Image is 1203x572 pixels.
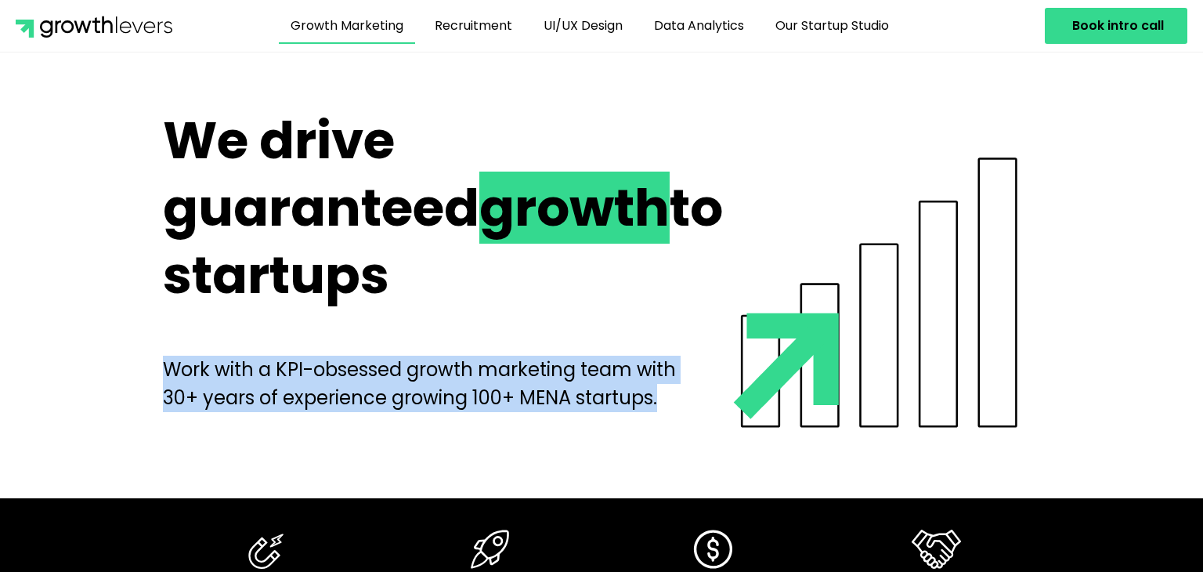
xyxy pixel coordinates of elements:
[191,8,988,44] nav: Menu
[642,8,756,44] a: Data Analytics
[1072,20,1164,32] span: Book intro call
[163,356,683,412] p: Work with a KPI-obsessed growth marketing team with 30+ years of experience growing 100+ MENA sta...
[163,107,683,309] h2: We drive guaranteed to startups
[532,8,634,44] a: UI/UX Design
[279,8,415,44] a: Growth Marketing
[764,8,901,44] a: Our Startup Studio
[1045,8,1187,44] a: Book intro call
[423,8,524,44] a: Recruitment
[479,172,670,244] span: growth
